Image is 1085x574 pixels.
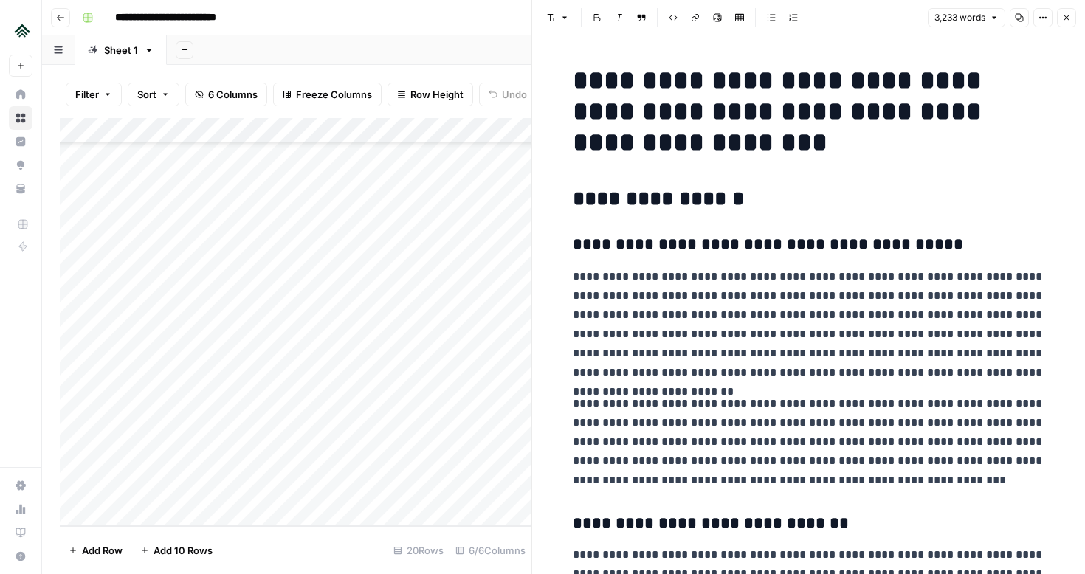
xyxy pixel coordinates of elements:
[502,87,527,102] span: Undo
[60,539,131,562] button: Add Row
[104,43,138,58] div: Sheet 1
[137,87,156,102] span: Sort
[449,539,531,562] div: 6/6 Columns
[75,35,167,65] a: Sheet 1
[9,544,32,568] button: Help + Support
[387,539,449,562] div: 20 Rows
[387,83,473,106] button: Row Height
[479,83,537,106] button: Undo
[131,539,221,562] button: Add 10 Rows
[296,87,372,102] span: Freeze Columns
[9,521,32,544] a: Learning Hub
[9,474,32,497] a: Settings
[9,17,35,44] img: Uplisting Logo
[208,87,258,102] span: 6 Columns
[9,497,32,521] a: Usage
[75,87,99,102] span: Filter
[185,83,267,106] button: 6 Columns
[934,11,985,24] span: 3,233 words
[82,543,123,558] span: Add Row
[154,543,213,558] span: Add 10 Rows
[410,87,464,102] span: Row Height
[66,83,122,106] button: Filter
[128,83,179,106] button: Sort
[9,12,32,49] button: Workspace: Uplisting
[273,83,382,106] button: Freeze Columns
[928,8,1005,27] button: 3,233 words
[9,130,32,153] a: Insights
[9,106,32,130] a: Browse
[9,153,32,177] a: Opportunities
[9,83,32,106] a: Home
[9,177,32,201] a: Your Data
